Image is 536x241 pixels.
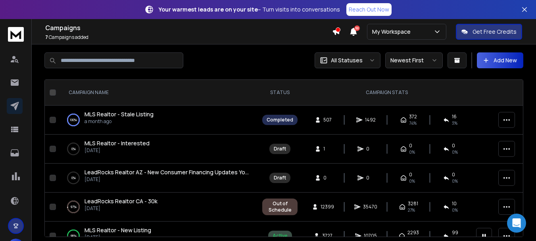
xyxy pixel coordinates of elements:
span: 0 [366,175,374,181]
span: 10705 [364,233,377,239]
p: a month ago [85,118,154,125]
td: 0%LeadRocks Realtor AZ - New Consumer Financing Updates You’ll Love![DATE] [59,164,257,193]
p: My Workspace [372,28,414,36]
th: CAMPAIGN NAME [59,80,257,106]
strong: Your warmest leads are on your site [159,6,258,13]
span: 1492 [365,117,376,123]
span: 0% [452,178,458,184]
span: 0 [452,143,455,149]
th: STATUS [257,80,302,106]
span: LeadRocks Realtor AZ - New Consumer Financing Updates You’ll Love! [85,168,268,176]
span: 0 [452,172,455,178]
span: 35470 [363,204,377,210]
p: Campaigns added [45,34,332,40]
a: MLS Realtor - New Listing [85,226,151,234]
span: 507 [323,117,332,123]
p: 97 % [71,203,77,211]
span: 0 [409,143,412,149]
a: LeadRocks Realtor AZ - New Consumer Financing Updates You’ll Love! [85,168,250,176]
th: CAMPAIGN STATS [302,80,471,106]
td: 100%MLS Realtor - Stale Listinga month ago [59,106,257,135]
span: 99 [452,229,458,236]
div: Completed [267,117,293,123]
span: 0 [323,175,331,181]
div: Active [273,233,288,239]
span: 0% [409,178,415,184]
p: Reach Out Now [349,6,389,13]
div: Draft [274,146,286,152]
span: 3281 [408,201,418,207]
a: MLS Realtor - Interested [85,139,150,147]
h1: Campaigns [45,23,332,33]
div: Out of Schedule [267,201,293,213]
span: 3727 [322,233,332,239]
span: 7 [45,34,48,40]
span: 0 [366,146,374,152]
span: 372 [409,114,417,120]
span: 16 [452,114,457,120]
a: MLS Realtor - Stale Listing [85,110,154,118]
div: Open Intercom Messenger [507,214,526,233]
a: LeadRocks Realtor CA - 30k [85,197,158,205]
div: Draft [274,175,286,181]
p: [DATE] [85,205,158,212]
span: 74 % [409,120,417,126]
span: 12399 [321,204,334,210]
td: 97%LeadRocks Realtor CA - 30k[DATE] [59,193,257,222]
span: 0 % [452,207,458,213]
span: 0% [409,149,415,155]
span: 50 [354,25,360,31]
button: Get Free Credits [456,24,522,40]
p: [DATE] [85,234,151,241]
span: 3 % [452,120,457,126]
a: Reach Out Now [346,3,392,16]
span: 27 % [408,207,415,213]
p: 0 % [71,174,76,182]
p: 100 % [70,116,77,124]
p: 96 % [71,232,77,240]
td: 0%MLS Realtor - Interested[DATE] [59,135,257,164]
span: 0 [409,172,412,178]
button: Add New [477,52,523,68]
p: – Turn visits into conversations [159,6,340,13]
span: 1 [323,146,331,152]
p: Get Free Credits [473,28,517,36]
button: Newest First [385,52,443,68]
span: 2293 [407,229,419,236]
p: 0 % [71,145,76,153]
span: 10 [452,201,457,207]
p: All Statuses [331,56,363,64]
img: logo [8,27,24,42]
p: [DATE] [85,176,250,183]
p: [DATE] [85,147,150,154]
span: 0% [452,149,458,155]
